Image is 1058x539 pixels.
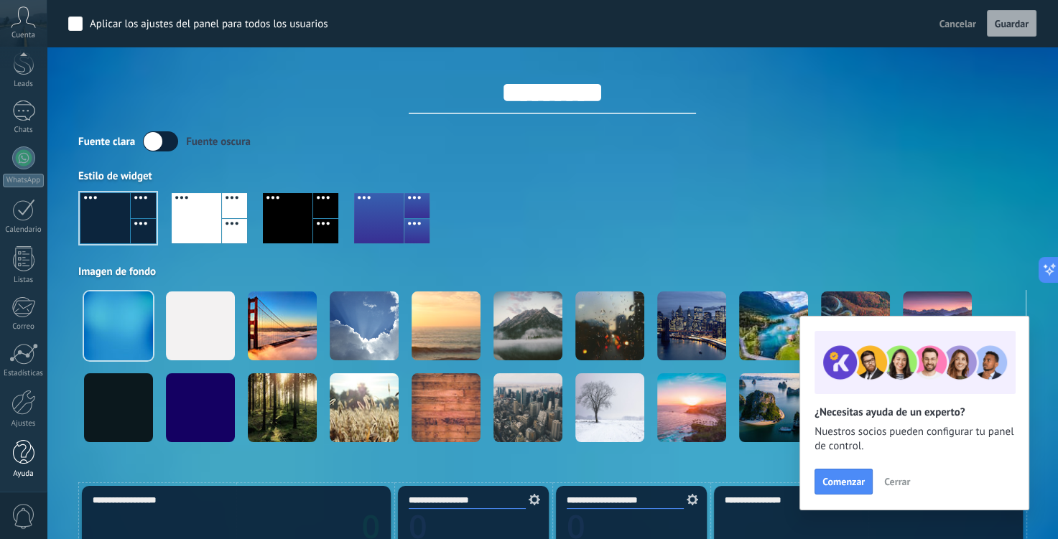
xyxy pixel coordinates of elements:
[78,169,1026,183] div: Estilo de widget
[3,225,45,235] div: Calendario
[995,19,1029,29] span: Guardar
[11,31,35,40] span: Cuenta
[3,80,45,89] div: Leads
[3,276,45,285] div: Listas
[3,369,45,378] div: Estadísticas
[878,471,917,492] button: Cerrar
[884,477,910,487] span: Cerrar
[934,13,982,34] button: Cancelar
[822,477,865,487] span: Comenzar
[3,469,45,479] div: Ayuda
[186,135,251,149] div: Fuente oscura
[815,469,873,495] button: Comenzar
[3,174,44,187] div: WhatsApp
[939,17,976,30] span: Cancelar
[90,17,328,32] div: Aplicar los ajustes del panel para todos los usuarios
[78,265,1026,278] div: Imagen de fondo
[78,135,135,149] div: Fuente clara
[3,322,45,332] div: Correo
[3,419,45,428] div: Ajustes
[3,126,45,135] div: Chats
[815,425,1014,454] span: Nuestros socios pueden configurar tu panel de control.
[815,406,1014,419] h2: ¿Necesitas ayuda de un experto?
[987,10,1036,37] button: Guardar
